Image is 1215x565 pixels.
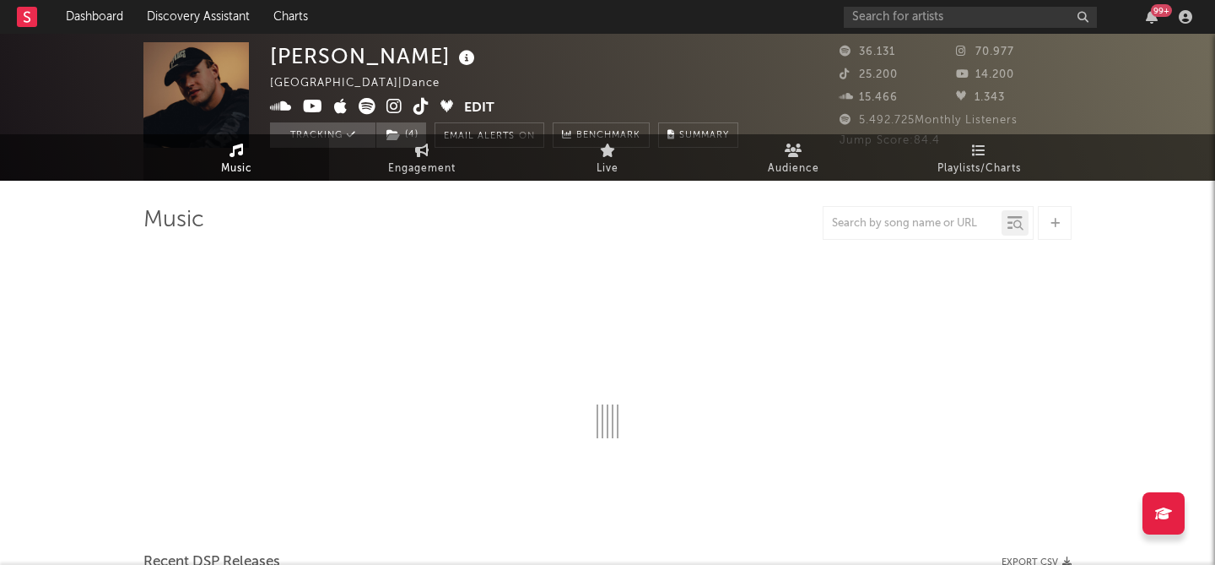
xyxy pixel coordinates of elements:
a: Benchmark [553,122,650,148]
a: Audience [700,134,886,181]
button: Edit [464,98,494,119]
span: 1.343 [956,92,1005,103]
button: Email AlertsOn [435,122,544,148]
span: 5.492.725 Monthly Listeners [840,115,1018,126]
a: Engagement [329,134,515,181]
em: On [519,132,535,141]
div: 99 + [1151,4,1172,17]
div: [GEOGRAPHIC_DATA] | Dance [270,73,459,94]
input: Search by song name or URL [823,217,1002,231]
button: (4) [376,122,426,148]
span: Engagement [388,159,456,179]
span: 70.977 [956,46,1014,57]
a: Live [515,134,700,181]
div: [PERSON_NAME] [270,42,479,70]
input: Search for artists [844,7,1097,28]
span: ( 4 ) [375,122,427,148]
a: Music [143,134,329,181]
button: Summary [658,122,738,148]
span: Music [221,159,252,179]
span: Playlists/Charts [937,159,1021,179]
a: Playlists/Charts [886,134,1072,181]
span: 25.200 [840,69,898,80]
span: 15.466 [840,92,898,103]
button: Tracking [270,122,375,148]
span: Live [597,159,618,179]
span: Benchmark [576,126,640,146]
button: 99+ [1146,10,1158,24]
span: Summary [679,131,729,140]
span: Audience [768,159,819,179]
span: 14.200 [956,69,1014,80]
span: 36.131 [840,46,895,57]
